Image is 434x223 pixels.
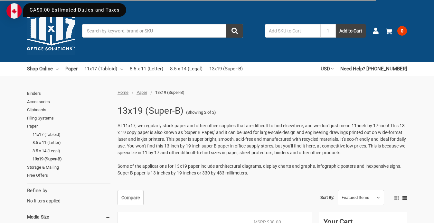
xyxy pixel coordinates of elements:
[23,3,126,17] div: CA$0.00 Estimated Duties and Taxes
[320,193,334,202] label: Sort By:
[170,62,203,76] a: 8.5 x 14 (Legal)
[386,22,407,39] a: 0
[65,62,78,76] a: Paper
[6,3,22,19] img: duty and tax information for Canada
[118,190,144,205] a: Compare
[186,109,216,116] span: (Showing 2 of 2)
[397,26,407,36] span: 0
[27,171,110,180] a: Free Offers
[209,62,243,76] a: 13x19 (Super-B)
[33,155,110,163] a: 13x19 (Super-B)
[118,103,184,119] h1: 13x19 (Super-B)
[84,62,123,76] a: 11x17 (Tabloid)
[118,123,406,155] span: At 11x17, we regularly stock paper and other office supplies that are difficult to find elsewhere...
[27,106,110,114] a: Clipboards
[118,90,128,95] a: Home
[33,130,110,139] a: 11x17 (Tabloid)
[336,24,366,38] button: Add to Cart
[33,138,110,147] a: 8.5 x 11 (Letter)
[130,62,163,76] a: 8.5 x 11 (Letter)
[27,114,110,122] a: Filing Systems
[27,187,110,204] div: No filters applied
[27,187,110,194] h5: Refine by
[33,147,110,155] a: 8.5 x 14 (Legal)
[137,90,147,95] a: Paper
[27,89,110,98] a: Binders
[265,24,320,38] input: Add SKU to Cart
[27,122,110,130] a: Paper
[155,90,184,95] span: 13x19 (Super-B)
[118,164,401,175] span: Some of the applications for 13x19 paper include architectural diagrams, display charts and graph...
[321,62,334,76] a: USD
[27,7,75,55] img: 11x17.com
[27,98,110,106] a: Accessories
[340,62,407,76] a: Need Help? [PHONE_NUMBER]
[27,163,110,172] a: Storage & Mailing
[27,213,110,221] h5: Media Size
[27,62,59,76] a: Shop Online
[82,24,243,38] input: Search by keyword, brand or SKU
